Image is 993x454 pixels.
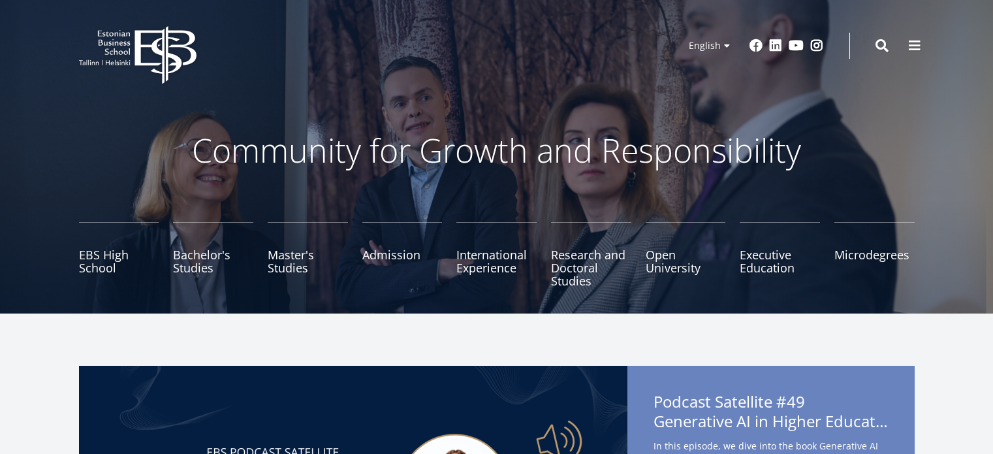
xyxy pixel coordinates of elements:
[789,39,804,52] a: Youtube
[654,392,889,435] span: Podcast Satellite #49
[834,222,915,287] a: Microdegrees
[749,39,763,52] a: Facebook
[551,222,631,287] a: Research and Doctoral Studies
[769,39,782,52] a: Linkedin
[646,222,726,287] a: Open University
[173,222,253,287] a: Bachelor's Studies
[810,39,823,52] a: Instagram
[654,412,889,431] span: Generative AI in Higher Education: The Good, the Bad, and the Ugly
[151,131,843,170] p: Community for Growth and Responsibility
[740,222,820,287] a: Executive Education
[362,222,443,287] a: Admission
[456,222,537,287] a: International Experience
[79,222,159,287] a: EBS High School
[268,222,348,287] a: Master's Studies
